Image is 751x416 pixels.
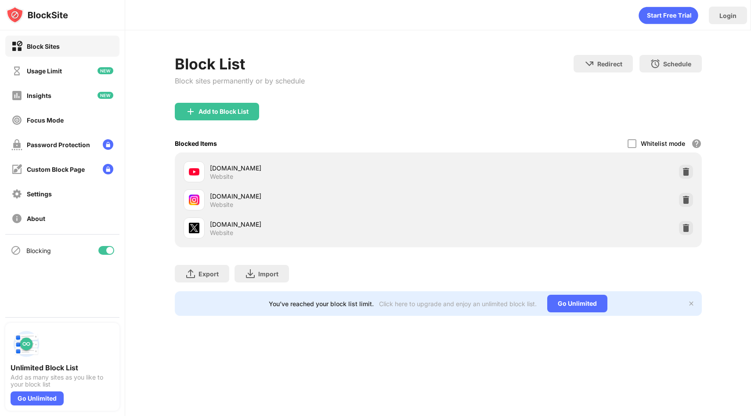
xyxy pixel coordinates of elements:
div: About [27,215,45,222]
div: Website [210,173,233,181]
div: Custom Block Page [27,166,85,173]
div: Usage Limit [27,67,62,75]
div: Website [210,229,233,237]
div: Website [210,201,233,209]
div: Add to Block List [199,108,249,115]
img: time-usage-off.svg [11,65,22,76]
div: Focus Mode [27,116,64,124]
div: Block List [175,55,305,73]
div: Whitelist mode [641,140,685,147]
img: focus-off.svg [11,115,22,126]
div: Unlimited Block List [11,363,114,372]
div: Import [258,270,278,278]
div: Login [719,12,737,19]
img: lock-menu.svg [103,139,113,150]
img: favicons [189,195,199,205]
div: [DOMAIN_NAME] [210,220,438,229]
img: x-button.svg [688,300,695,307]
img: push-block-list.svg [11,328,42,360]
div: [DOMAIN_NAME] [210,192,438,201]
div: Blocking [26,247,51,254]
div: Click here to upgrade and enjoy an unlimited block list. [379,300,537,307]
div: Redirect [597,60,622,68]
img: customize-block-page-off.svg [11,164,22,175]
img: insights-off.svg [11,90,22,101]
div: Add as many sites as you like to your block list [11,374,114,388]
div: Insights [27,92,51,99]
img: favicons [189,166,199,177]
div: Blocked Items [175,140,217,147]
img: about-off.svg [11,213,22,224]
img: lock-menu.svg [103,164,113,174]
div: Block Sites [27,43,60,50]
div: You’ve reached your block list limit. [269,300,374,307]
img: blocking-icon.svg [11,245,21,256]
div: Go Unlimited [11,391,64,405]
img: favicons [189,223,199,233]
div: Schedule [663,60,691,68]
div: Go Unlimited [547,295,607,312]
div: Settings [27,190,52,198]
div: animation [639,7,698,24]
img: new-icon.svg [97,67,113,74]
div: Block sites permanently or by schedule [175,76,305,85]
img: password-protection-off.svg [11,139,22,150]
img: settings-off.svg [11,188,22,199]
div: Export [199,270,219,278]
img: logo-blocksite.svg [6,6,68,24]
div: [DOMAIN_NAME] [210,163,438,173]
div: Password Protection [27,141,90,148]
img: new-icon.svg [97,92,113,99]
img: block-on.svg [11,41,22,52]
